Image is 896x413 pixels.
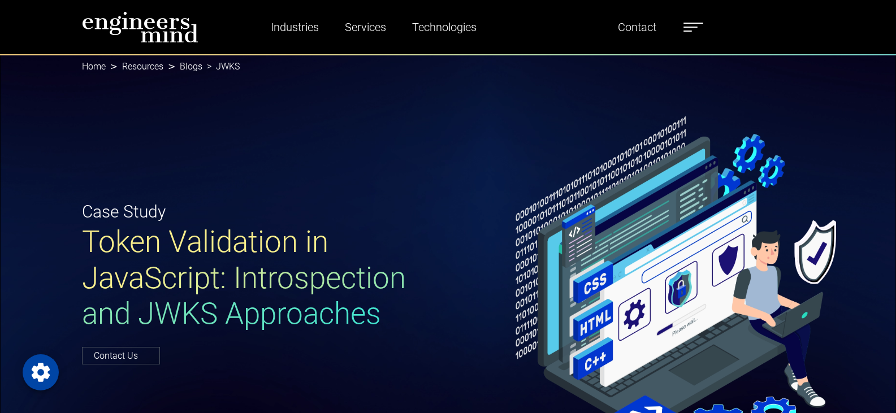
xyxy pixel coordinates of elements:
a: Resources [122,61,163,72]
a: Home [82,61,106,72]
img: logo [82,11,198,43]
a: Contact Us [82,347,160,364]
a: Industries [266,14,323,40]
nav: breadcrumb [82,54,815,79]
a: Blogs [180,61,202,72]
p: Case Study [82,199,441,224]
a: Services [340,14,391,40]
a: Technologies [408,14,481,40]
a: Contact [613,14,661,40]
li: JWKS [202,60,240,73]
span: Token Validation in JavaScript: Introspection and JWKS Approaches [82,224,406,331]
